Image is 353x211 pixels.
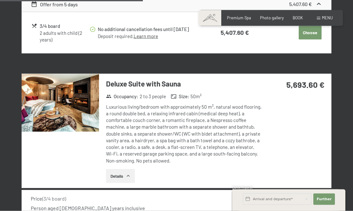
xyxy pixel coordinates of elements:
[31,205,145,211] font: Person aged [DEMOGRAPHIC_DATA] years inclusive
[227,15,251,20] a: Premium Spa
[190,93,196,99] font: 50
[106,158,170,163] font: Non-smoking. No pets allowed.
[22,74,99,132] img: mss_renderimg.php
[98,33,134,39] font: Deposit required.
[43,195,65,201] font: 3/4 board
[196,93,202,99] font: m²
[110,173,123,179] font: Details
[303,30,317,35] font: Choose
[106,104,262,157] font: Luxurious living/bedroom with approximately 50 m², natural wood flooring, a round double bed, a r...
[106,80,181,88] font: Deluxe Suite with Sauna
[40,23,60,29] font: 3/4 board
[98,26,189,32] font: No additional cancellation fees until [DATE]
[286,80,324,89] font: 5,693.60 €
[317,197,332,201] font: Further
[260,15,284,20] a: Photo gallery
[42,195,43,201] font: (
[134,33,158,39] a: Learn more
[299,26,322,40] button: Choose
[232,186,253,189] font: Quick request
[106,169,135,183] button: Details
[221,29,249,36] font: 5,407.60 €
[140,93,166,99] font: 2 to 3 people
[137,93,138,99] font: :
[65,195,66,201] font: )
[179,93,188,99] font: Size
[322,15,333,20] font: menu
[40,30,82,42] font: 2 adults with child (2 years)
[293,15,303,20] a: BOOK
[188,93,189,99] font: :
[31,195,42,201] font: Price
[40,1,78,7] font: Offer from 5 days
[114,93,137,99] font: Occupancy
[313,194,335,205] button: Further
[289,1,312,7] font: 5,407.60 €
